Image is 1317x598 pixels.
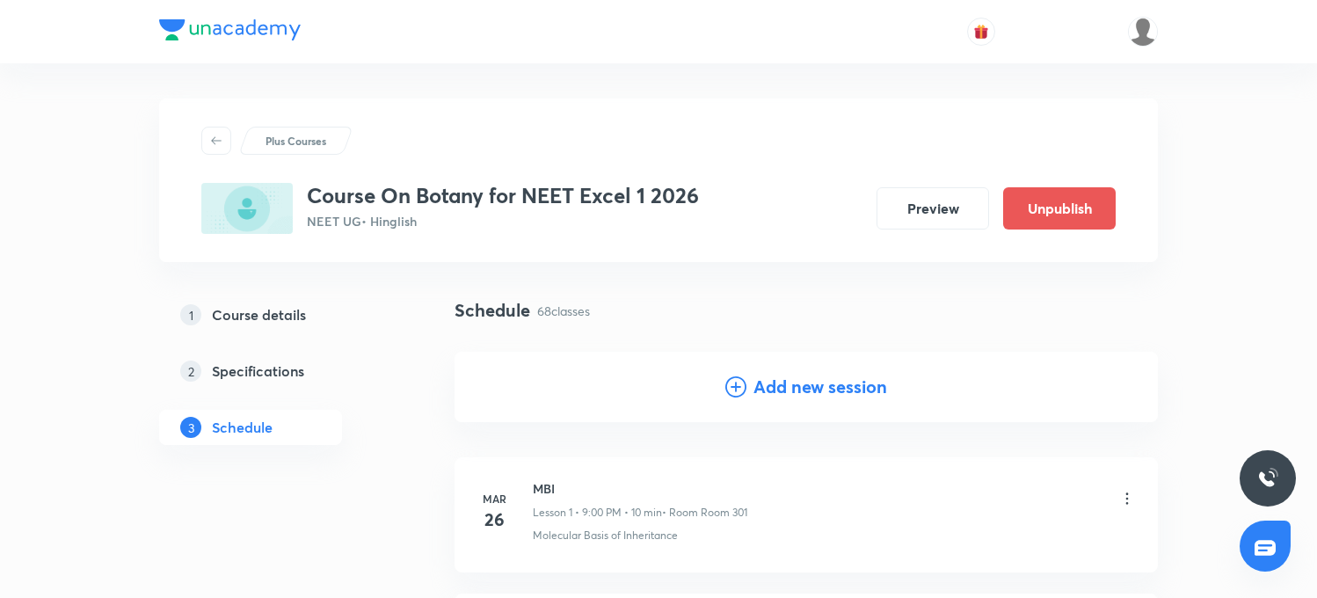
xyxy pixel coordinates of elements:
[201,183,293,234] img: 968A5D65-695C-4D3C-BB36-8396D7AE0467_plus.png
[159,19,301,45] a: Company Logo
[533,505,662,521] p: Lesson 1 • 9:00 PM • 10 min
[533,528,678,543] p: Molecular Basis of Inheritance
[180,361,201,382] p: 2
[455,297,530,324] h4: Schedule
[266,133,326,149] p: Plus Courses
[180,304,201,325] p: 1
[533,479,747,498] h6: MBI
[753,374,887,400] h4: Add new session
[159,19,301,40] img: Company Logo
[1003,187,1116,230] button: Unpublish
[477,507,512,533] h4: 26
[212,304,306,325] h5: Course details
[159,297,398,332] a: 1Course details
[159,354,398,389] a: 2Specifications
[1257,468,1278,489] img: ttu
[537,302,590,320] p: 68 classes
[212,361,304,382] h5: Specifications
[307,183,699,208] h3: Course On Botany for NEET Excel 1 2026
[307,212,699,230] p: NEET UG • Hinglish
[1088,352,1158,422] img: Add
[662,505,747,521] p: • Room Room 301
[1128,17,1158,47] img: Vinita Malik
[477,491,512,507] h6: Mar
[212,417,273,438] h5: Schedule
[180,417,201,438] p: 3
[967,18,995,46] button: avatar
[973,24,989,40] img: avatar
[877,187,989,230] button: Preview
